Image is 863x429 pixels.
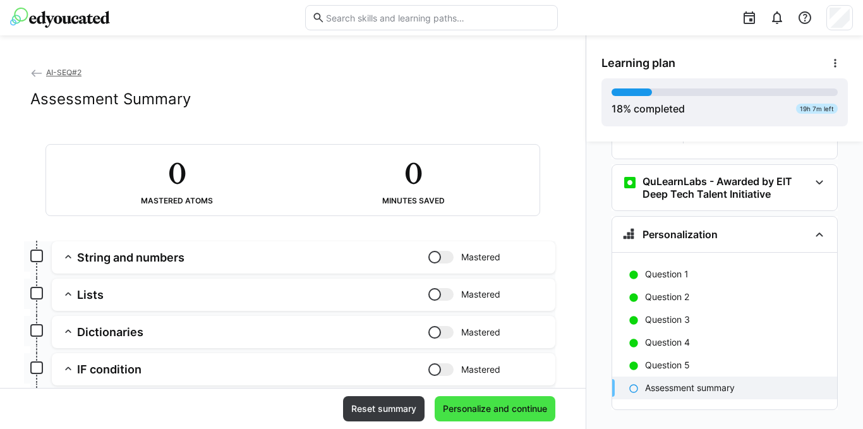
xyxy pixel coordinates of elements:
[796,104,838,114] div: 19h 7m left
[349,402,418,415] span: Reset summary
[435,396,555,421] button: Personalize and continue
[645,359,690,372] p: Question 5
[30,68,81,77] a: AI-SEQ#2
[643,175,809,200] h3: QuLearnLabs - Awarded by EIT Deep Tech Talent Initiative
[404,155,422,191] h2: 0
[461,251,500,263] span: Mastered
[645,291,689,303] p: Question 2
[325,12,551,23] input: Search skills and learning paths…
[461,288,500,301] span: Mastered
[77,250,428,265] h3: String and numbers
[612,102,623,115] span: 18
[461,326,500,339] span: Mastered
[643,228,718,241] h3: Personalization
[645,268,689,281] p: Question 1
[141,196,213,205] div: Mastered atoms
[46,68,81,77] span: AI-SEQ#2
[645,313,690,326] p: Question 3
[645,336,690,349] p: Question 4
[168,155,186,191] h2: 0
[382,196,445,205] div: Minutes saved
[77,287,428,302] h3: Lists
[461,363,500,376] span: Mastered
[601,56,675,70] span: Learning plan
[612,101,685,116] div: % completed
[441,402,549,415] span: Personalize and continue
[77,362,428,377] h3: IF condition
[343,396,425,421] button: Reset summary
[30,90,191,109] h2: Assessment Summary
[645,382,735,394] p: Assessment summary
[77,325,428,339] h3: Dictionaries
